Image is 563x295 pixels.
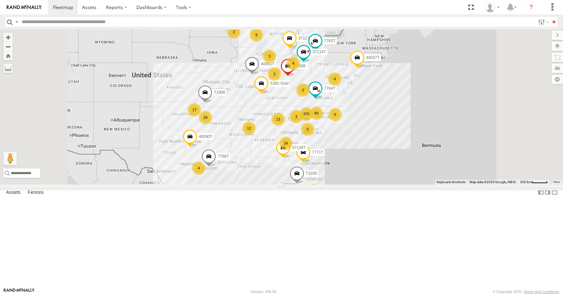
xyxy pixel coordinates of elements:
[290,110,303,123] div: 3
[251,290,276,294] div: Version: 306.00
[3,51,13,60] button: Zoom Home
[301,123,314,136] div: 5
[268,67,281,81] div: 2
[493,290,559,294] div: © Copyright 2025 -
[270,81,289,86] span: 5381-Sold
[296,83,310,97] div: 2
[312,50,326,54] span: 37114T
[3,33,13,42] button: Zoom in
[192,161,205,175] div: 4
[536,17,550,27] label: Search Filter Options
[544,188,551,198] label: Dock Summary Table to the Right
[14,17,19,27] label: Search Query
[324,86,335,91] span: 7764T
[199,111,212,124] div: 29
[552,75,563,84] label: Map Settings
[24,188,47,198] label: Fences
[553,180,560,183] a: Terms (opens in new tab)
[366,55,380,60] span: 40037T
[538,188,544,198] label: Dock Summary Table to the Left
[328,72,341,86] div: 4
[4,288,35,295] a: Visit our Website
[287,57,300,70] div: 4
[188,103,201,117] div: 17
[306,171,317,176] span: T3205
[214,90,225,95] span: T1806
[3,188,24,198] label: Assets
[298,36,312,41] span: 37127T
[250,28,263,42] div: 9
[324,39,335,43] span: 7763T
[483,2,502,12] div: Todd Sigmon
[551,188,558,198] label: Hide Summary Table
[297,64,306,69] span: 5306
[518,180,550,185] button: Map Scale: 200 km per 44 pixels
[261,62,274,67] span: 40061T
[310,106,323,120] div: 83
[470,180,516,184] span: Map data ©2025 Google, INEGI
[3,42,13,51] button: Zoom out
[217,154,229,159] span: 7766T
[242,122,256,135] div: 12
[300,107,313,121] div: 370
[524,290,559,294] a: Terms and Conditions
[7,5,42,10] img: rand-logo.svg
[328,108,342,121] div: 5
[312,150,323,155] span: 7771T
[437,180,465,185] button: Keyboard shortcuts
[199,134,212,139] span: 40090T
[292,145,306,150] span: 37139T
[271,113,285,126] div: 13
[263,50,276,63] div: 3
[227,25,241,39] div: 2
[279,137,293,150] div: 34
[526,2,537,13] i: ?
[3,152,17,165] button: Drag Pegman onto the map to open Street View
[520,180,531,184] span: 200 km
[3,64,13,73] label: Measure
